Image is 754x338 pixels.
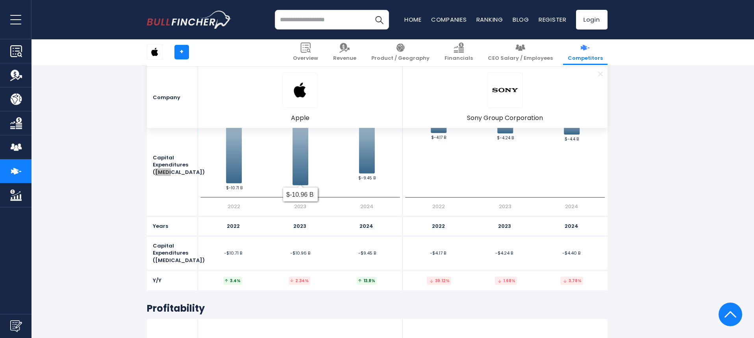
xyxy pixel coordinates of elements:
button: Search [369,10,389,30]
text: 2022 [432,203,445,210]
text: 2023 [294,203,306,210]
text: $-10.96 B [291,187,310,193]
img: bullfincher logo [147,11,232,29]
text: $-10.71 B [226,185,242,191]
span: CEO Salary / Employees [488,55,553,62]
a: Competitors [563,39,608,65]
text: 2023 [499,203,511,210]
div: Capital Expenditures ([MEDICAL_DATA]) [147,237,198,270]
a: Home [404,15,422,24]
text: 2024 [565,203,578,210]
span: Sony Group Corporation [467,114,543,122]
div: 13.8% [357,277,377,285]
li: 2022 [430,223,447,229]
div: 39.12% [427,277,451,285]
img: AAPL logo [287,77,313,103]
a: Register [539,15,567,24]
span: Product / Geography [371,55,430,62]
text: $-4.4 B [565,136,579,142]
li: 2024 [357,223,376,229]
span: Revenue [333,55,356,62]
div: Capital Expenditures ([MEDICAL_DATA]) [147,115,198,216]
span: Overview [293,55,318,62]
div: 3.78% [560,277,583,285]
h2: Profitability [147,302,608,314]
span: Competitors [568,55,603,62]
li: 2022 [224,223,242,229]
li: -$4.40 B [560,251,582,255]
a: Revenue [328,39,361,65]
div: Years [147,217,198,235]
a: Companies [431,15,467,24]
text: $-4.24 B [497,135,514,141]
span: Financials [445,55,473,62]
text: 2022 [227,203,240,210]
a: Login [576,10,608,30]
a: CEO Salary / Employees [483,39,558,65]
img: SONY logo [492,77,519,103]
div: 3.4% [223,277,242,285]
a: SONY logo Sony Group Corporation [467,72,543,122]
div: 1.68% [495,277,517,285]
span: Apple [291,114,309,122]
div: Company [147,67,198,128]
text: 2024 [360,203,373,210]
a: Remove [594,67,608,81]
li: -$9.45 B [356,251,378,255]
a: + [174,45,189,59]
text: $-9.45 B [358,175,376,181]
li: 2023 [496,223,513,229]
a: Overview [288,39,323,65]
li: -$10.71 B [222,251,244,255]
div: 2.34% [289,277,310,285]
text: $-4.17 B [431,135,446,140]
li: -$4.24 B [493,251,515,255]
div: Y/Y [147,271,198,290]
a: Go to homepage [147,11,232,29]
img: AAPL logo [147,44,162,59]
li: -$4.17 B [428,251,448,255]
a: Financials [440,39,478,65]
li: 2024 [562,223,581,229]
li: -$10.96 B [288,251,312,255]
a: Product / Geography [367,39,434,65]
a: AAPL logo Apple [282,72,318,122]
li: 2023 [291,223,309,229]
a: Ranking [476,15,503,24]
a: Blog [513,15,529,24]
